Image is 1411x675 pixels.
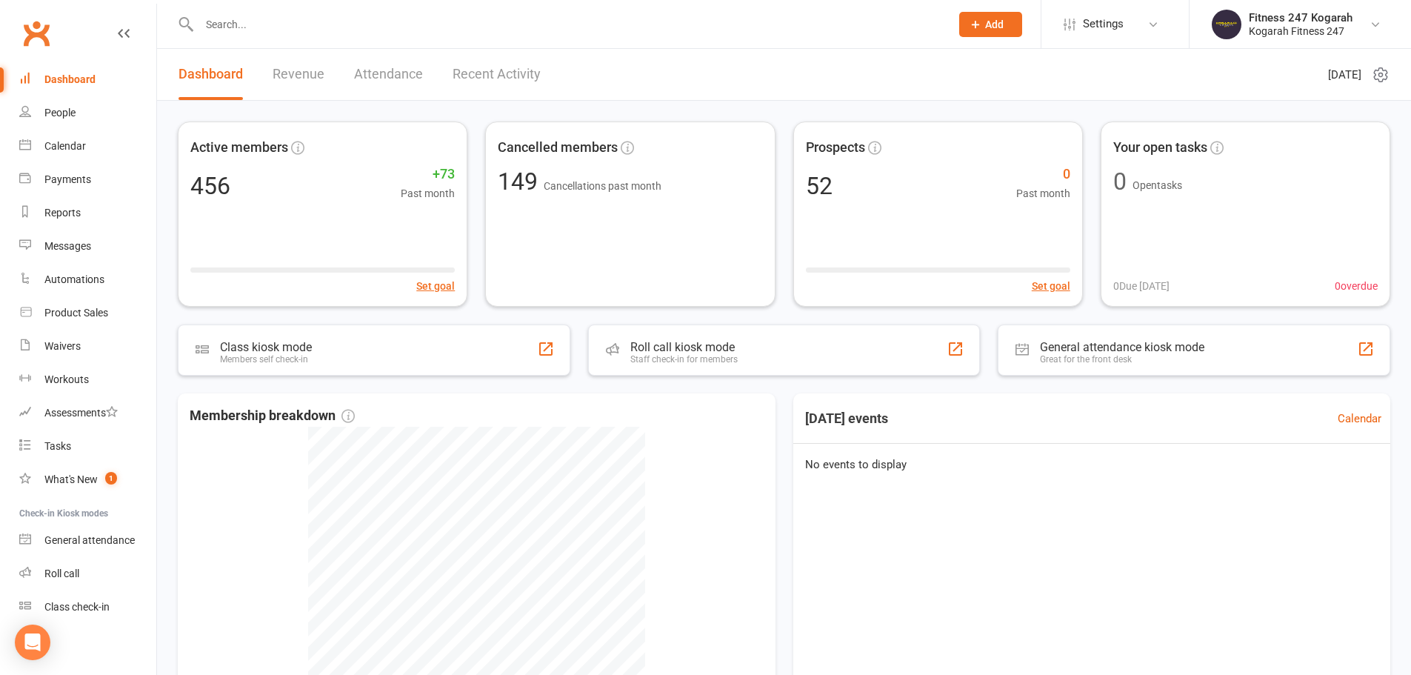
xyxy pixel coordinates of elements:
button: Set goal [416,278,455,294]
span: Cancelled members [498,137,618,159]
a: Assessments [19,396,156,430]
div: No events to display [787,444,1397,485]
div: Staff check-in for members [630,354,738,365]
div: Workouts [44,373,89,385]
span: Past month [1016,185,1070,202]
span: Prospects [806,137,865,159]
span: 0 [1016,164,1070,185]
div: Payments [44,173,91,185]
span: 149 [498,167,544,196]
div: Fitness 247 Kogarah [1249,11,1352,24]
span: Active members [190,137,288,159]
div: Waivers [44,340,81,352]
div: General attendance kiosk mode [1040,340,1204,354]
div: General attendance [44,534,135,546]
a: Messages [19,230,156,263]
div: Class kiosk mode [220,340,312,354]
div: Assessments [44,407,118,419]
a: People [19,96,156,130]
div: Great for the front desk [1040,354,1204,365]
div: 456 [190,174,230,198]
a: Revenue [273,49,324,100]
div: Tasks [44,440,71,452]
div: Members self check-in [220,354,312,365]
span: Membership breakdown [190,405,355,427]
div: Class check-in [44,601,110,613]
div: Kogarah Fitness 247 [1249,24,1352,38]
span: Past month [401,185,455,202]
div: Automations [44,273,104,285]
div: 52 [806,174,833,198]
a: Tasks [19,430,156,463]
span: 0 overdue [1335,278,1378,294]
div: People [44,107,76,119]
input: Search... [195,14,940,35]
a: Dashboard [179,49,243,100]
span: +73 [401,164,455,185]
a: Class kiosk mode [19,591,156,624]
div: 0 [1113,170,1127,193]
a: Automations [19,263,156,296]
a: Product Sales [19,296,156,330]
a: Dashboard [19,63,156,96]
h3: [DATE] events [793,405,900,432]
a: Roll call [19,557,156,591]
a: Payments [19,163,156,196]
button: Add [959,12,1022,37]
a: General attendance kiosk mode [19,524,156,557]
span: 0 Due [DATE] [1113,278,1170,294]
span: 1 [105,472,117,485]
div: What's New [44,473,98,485]
div: Reports [44,207,81,219]
a: Calendar [19,130,156,163]
div: Dashboard [44,73,96,85]
a: Attendance [354,49,423,100]
div: Roll call kiosk mode [630,340,738,354]
div: Roll call [44,568,79,579]
a: Clubworx [18,15,55,52]
span: Cancellations past month [544,180,661,192]
span: [DATE] [1328,66,1361,84]
div: Calendar [44,140,86,152]
a: What's New1 [19,463,156,496]
span: Your open tasks [1113,137,1207,159]
button: Set goal [1032,278,1070,294]
a: Calendar [1338,410,1381,428]
a: Reports [19,196,156,230]
span: Settings [1083,7,1124,41]
div: Product Sales [44,307,108,319]
a: Waivers [19,330,156,363]
span: Open tasks [1133,179,1182,191]
span: Add [985,19,1004,30]
div: Open Intercom Messenger [15,625,50,660]
a: Recent Activity [453,49,541,100]
a: Workouts [19,363,156,396]
img: thumb_image1749097489.png [1212,10,1241,39]
div: Messages [44,240,91,252]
